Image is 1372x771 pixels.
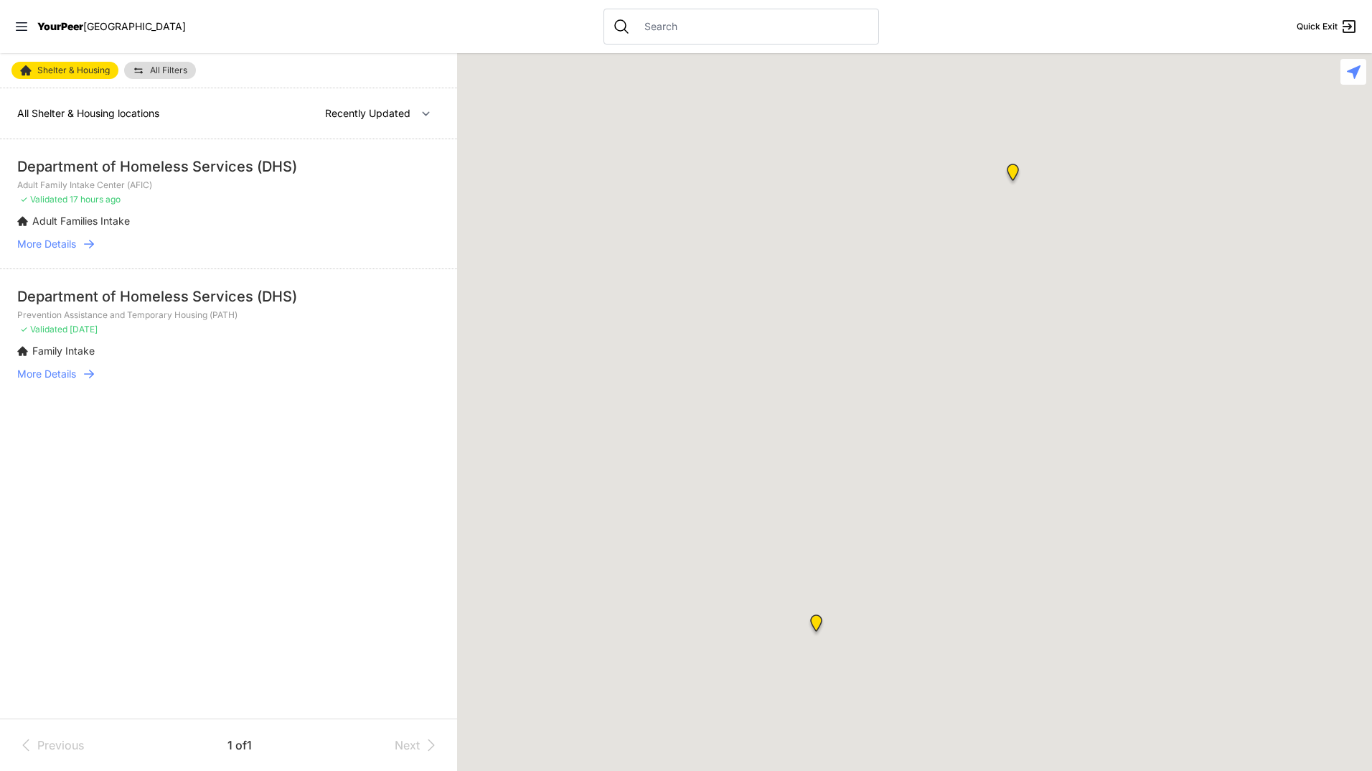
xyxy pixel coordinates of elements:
span: [GEOGRAPHIC_DATA] [83,20,186,32]
span: Shelter & Housing [37,66,110,75]
span: 17 hours ago [70,194,121,205]
p: Prevention Assistance and Temporary Housing (PATH) [17,309,440,321]
a: All Filters [124,62,196,79]
span: Family Intake [32,345,95,357]
div: Prevention Assistance and Temporary Housing (PATH) [1004,164,1022,187]
a: More Details [17,237,440,251]
span: [DATE] [70,324,98,335]
span: All Filters [150,66,187,75]
div: Department of Homeless Services (DHS) [17,156,440,177]
span: All Shelter & Housing locations [17,107,159,119]
p: Adult Family Intake Center (AFIC) [17,179,440,191]
span: Quick Exit [1297,21,1338,32]
span: Next [395,737,420,754]
span: ✓ Validated [20,324,67,335]
span: Adult Families Intake [32,215,130,227]
span: YourPeer [37,20,83,32]
div: Adult Family Intake Center (AFIC) [807,615,825,637]
div: Department of Homeless Services (DHS) [17,286,440,307]
span: More Details [17,237,76,251]
span: More Details [17,367,76,381]
span: Previous [37,737,84,754]
a: Shelter & Housing [11,62,118,79]
a: YourPeer[GEOGRAPHIC_DATA] [37,22,186,31]
a: Quick Exit [1297,18,1358,35]
span: 1 [247,738,252,752]
span: of [235,738,247,752]
span: ✓ Validated [20,194,67,205]
input: Search [636,19,870,34]
a: More Details [17,367,440,381]
span: 1 [227,738,235,752]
